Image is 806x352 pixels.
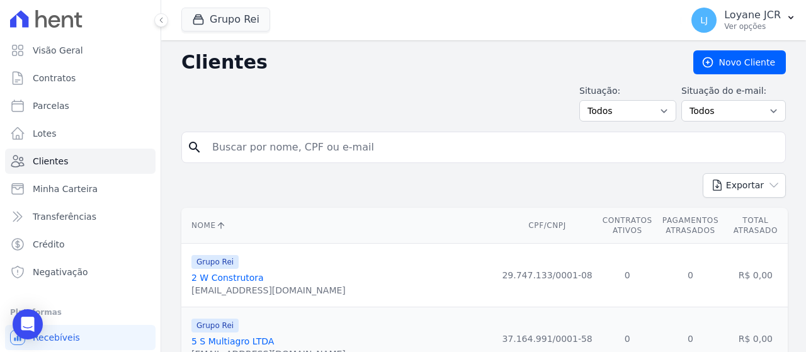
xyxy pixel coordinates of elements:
[187,140,202,155] i: search
[724,208,787,244] th: Total Atrasado
[681,84,786,98] label: Situação do e-mail:
[693,50,786,74] a: Novo Cliente
[5,93,156,118] a: Parcelas
[10,305,150,320] div: Plataformas
[33,155,68,167] span: Clientes
[681,3,806,38] button: LJ Loyane JCR Ver opções
[33,183,98,195] span: Minha Carteira
[5,232,156,257] a: Crédito
[33,331,80,344] span: Recebíveis
[33,210,96,223] span: Transferências
[33,72,76,84] span: Contratos
[5,38,156,63] a: Visão Geral
[497,208,597,244] th: CPF/CNPJ
[5,325,156,350] a: Recebíveis
[579,84,676,98] label: Situação:
[657,244,724,307] td: 0
[13,309,43,339] div: Open Intercom Messenger
[33,238,65,251] span: Crédito
[700,16,708,25] span: LJ
[497,244,597,307] td: 29.747.133/0001-08
[181,8,270,31] button: Grupo Rei
[5,121,156,146] a: Lotes
[724,244,787,307] td: R$ 0,00
[5,259,156,285] a: Negativação
[191,255,239,269] span: Grupo Rei
[598,244,657,307] td: 0
[5,176,156,202] a: Minha Carteira
[33,127,57,140] span: Lotes
[598,208,657,244] th: Contratos Ativos
[657,208,724,244] th: Pagamentos Atrasados
[205,135,780,160] input: Buscar por nome, CPF ou e-mail
[5,65,156,91] a: Contratos
[33,266,88,278] span: Negativação
[5,149,156,174] a: Clientes
[703,173,786,198] button: Exportar
[191,273,264,283] a: 2 W Construtora
[5,204,156,229] a: Transferências
[724,21,781,31] p: Ver opções
[33,99,69,112] span: Parcelas
[191,284,346,297] div: [EMAIL_ADDRESS][DOMAIN_NAME]
[191,336,274,346] a: 5 S Multiagro LTDA
[181,51,673,74] h2: Clientes
[181,208,497,244] th: Nome
[724,9,781,21] p: Loyane JCR
[191,319,239,332] span: Grupo Rei
[33,44,83,57] span: Visão Geral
